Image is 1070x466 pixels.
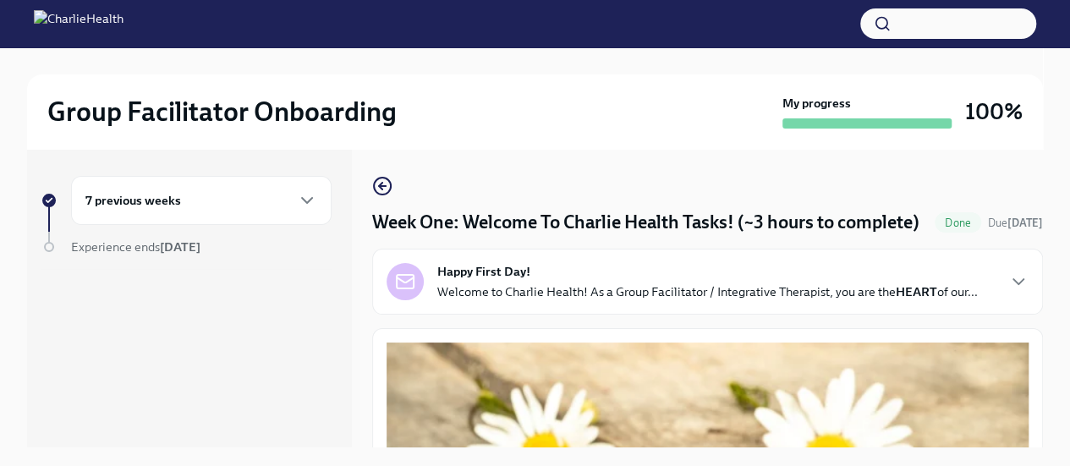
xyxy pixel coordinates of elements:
strong: My progress [782,95,851,112]
span: August 4th, 2025 10:00 [988,215,1043,231]
strong: HEART [896,284,937,299]
h4: Week One: Welcome To Charlie Health Tasks! (~3 hours to complete) [372,210,919,235]
h3: 100% [965,96,1023,127]
h6: 7 previous weeks [85,191,181,210]
h2: Group Facilitator Onboarding [47,95,397,129]
span: Experience ends [71,239,200,255]
strong: Happy First Day! [437,263,530,280]
p: Welcome to Charlie Health! As a Group Facilitator / Integrative Therapist, you are the of our... [437,283,978,300]
span: Done [935,217,981,229]
div: 7 previous weeks [71,176,332,225]
strong: [DATE] [1007,217,1043,229]
span: Due [988,217,1043,229]
strong: [DATE] [160,239,200,255]
img: CharlieHealth [34,10,123,37]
